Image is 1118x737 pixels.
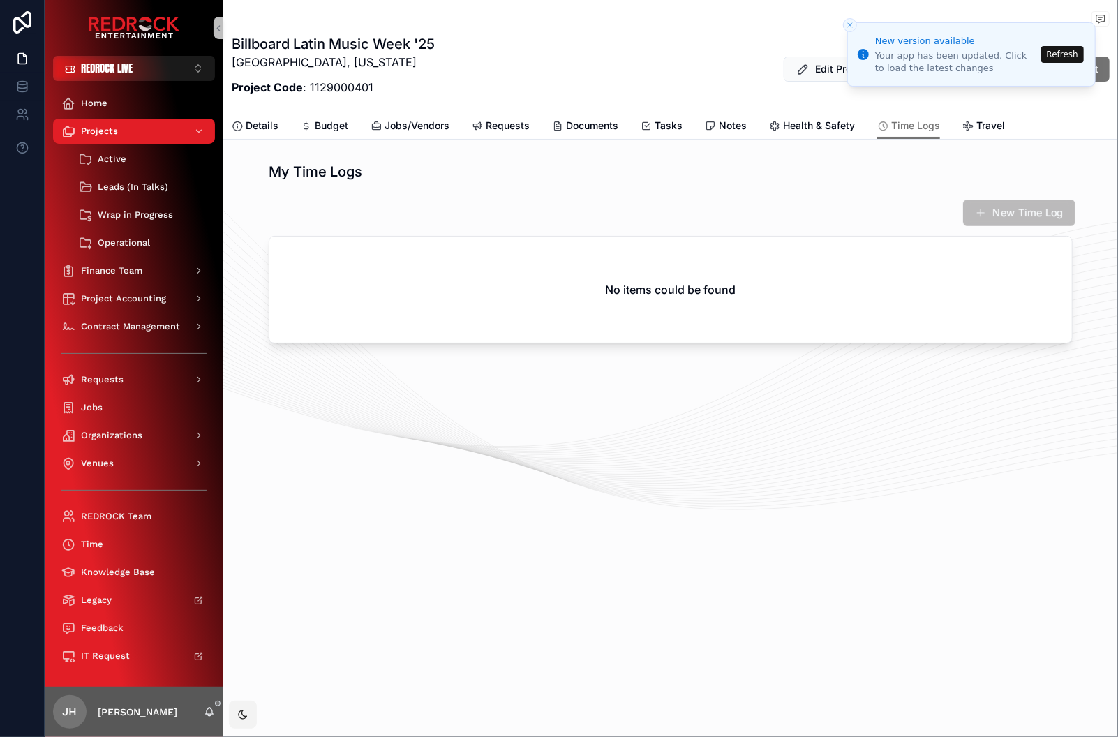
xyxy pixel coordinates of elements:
[641,113,683,141] a: Tasks
[70,202,215,228] a: Wrap in Progress
[70,230,215,255] a: Operational
[815,62,899,76] span: Edit Project Name
[98,181,168,193] span: Leads (In Talks)
[81,650,130,662] span: IT Request
[53,588,215,613] a: Legacy
[769,113,855,141] a: Health & Safety
[53,258,215,283] a: Finance Team
[81,374,124,385] span: Requests
[53,643,215,669] a: IT Request
[81,511,151,522] span: REDROCK Team
[53,423,215,448] a: Organizations
[53,91,215,116] a: Home
[70,147,215,172] a: Active
[81,61,133,75] span: REDROCK LIVE
[70,174,215,200] a: Leads (In Talks)
[81,126,118,137] span: Projects
[232,79,435,96] p: : 1129000401
[1041,46,1084,63] button: Refresh
[371,113,449,141] a: Jobs/Vendors
[472,113,530,141] a: Requests
[232,113,278,141] a: Details
[98,209,173,221] span: Wrap in Progress
[81,567,155,578] span: Knowledge Base
[301,113,348,141] a: Budget
[53,532,215,557] a: Time
[53,616,215,641] a: Feedback
[53,504,215,529] a: REDROCK Team
[53,451,215,476] a: Venues
[486,119,530,133] span: Requests
[98,154,126,165] span: Active
[891,119,940,133] span: Time Logs
[81,623,124,634] span: Feedback
[655,119,683,133] span: Tasks
[81,98,107,109] span: Home
[962,113,1005,141] a: Travel
[566,119,618,133] span: Documents
[81,402,103,413] span: Jobs
[89,17,179,39] img: App logo
[719,119,747,133] span: Notes
[98,705,177,719] p: [PERSON_NAME]
[552,113,618,141] a: Documents
[875,50,1037,75] div: Your app has been updated. Click to load the latest changes
[53,56,215,81] button: Select Button
[966,202,1073,227] a: New Time Log
[81,293,166,304] span: Project Accounting
[81,458,114,469] span: Venues
[53,119,215,144] a: Projects
[976,119,1005,133] span: Travel
[784,57,911,82] button: Edit Project Name
[385,119,449,133] span: Jobs/Vendors
[232,34,435,54] h1: Billboard Latin Music Week '25
[53,395,215,420] a: Jobs
[63,703,77,720] span: JH
[81,595,112,606] span: Legacy
[53,560,215,585] a: Knowledge Base
[705,113,747,141] a: Notes
[877,113,940,140] a: Time Logs
[98,237,150,248] span: Operational
[232,80,303,94] strong: Project Code
[81,321,180,332] span: Contract Management
[53,286,215,311] a: Project Accounting
[315,119,348,133] span: Budget
[783,119,855,133] span: Health & Safety
[606,281,736,298] h2: No items could be found
[269,162,362,181] h1: My Time Logs
[81,265,142,276] span: Finance Team
[246,119,278,133] span: Details
[963,200,1075,226] button: New Time Log
[81,539,103,550] span: Time
[45,81,223,687] div: scrollable content
[843,18,857,32] button: Close toast
[53,367,215,392] a: Requests
[232,54,435,70] p: [GEOGRAPHIC_DATA], [US_STATE]
[875,34,1037,48] div: New version available
[81,430,142,441] span: Organizations
[53,314,215,339] a: Contract Management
